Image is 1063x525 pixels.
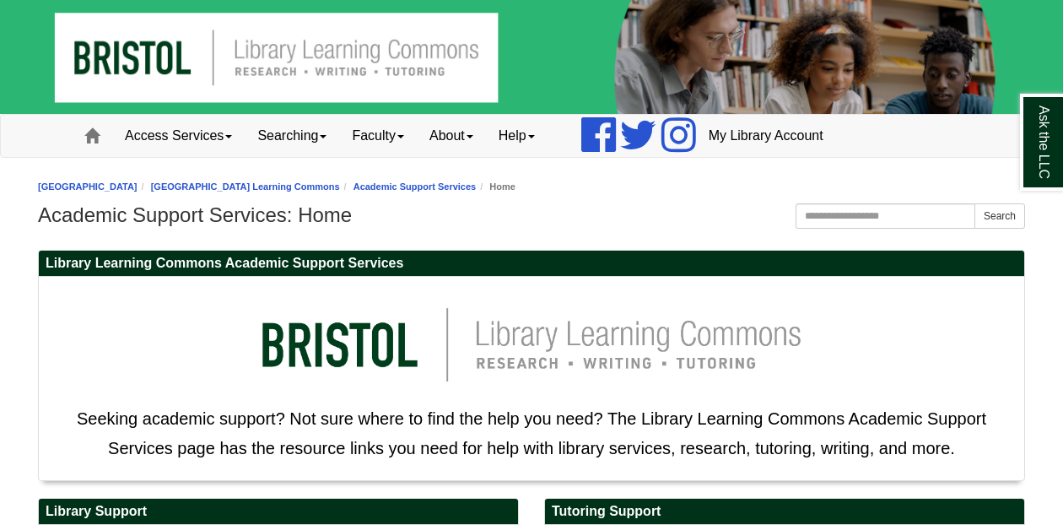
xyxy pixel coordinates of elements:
[38,179,1025,195] nav: breadcrumb
[545,499,1024,525] h2: Tutoring Support
[38,203,1025,227] h1: Academic Support Services: Home
[353,181,477,192] a: Academic Support Services
[696,115,836,157] a: My Library Account
[245,115,339,157] a: Searching
[339,115,417,157] a: Faculty
[151,181,340,192] a: [GEOGRAPHIC_DATA] Learning Commons
[77,409,986,457] span: Seeking academic support? Not sure where to find the help you need? The Library Learning Commons ...
[974,203,1025,229] button: Search
[476,179,515,195] li: Home
[486,115,548,157] a: Help
[112,115,245,157] a: Access Services
[39,499,518,525] h2: Library Support
[417,115,486,157] a: About
[39,251,1024,277] h2: Library Learning Commons Academic Support Services
[38,181,138,192] a: [GEOGRAPHIC_DATA]
[236,285,827,404] img: llc logo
